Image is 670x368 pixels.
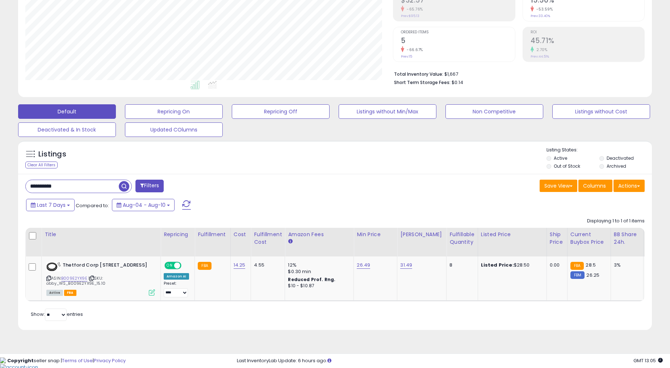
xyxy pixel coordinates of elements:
a: 31.49 [400,262,412,269]
div: $10 - $10.87 [288,283,348,289]
span: Ordered Items [401,30,515,34]
h5: Listings [38,149,66,159]
div: 4.55 [254,262,279,268]
div: Preset: [164,281,189,297]
small: FBA [570,262,584,270]
button: Columns [578,180,612,192]
span: Last 7 Days [37,201,66,209]
div: ASIN: [46,262,155,295]
button: Deactivated & In Stock [18,122,116,137]
button: Listings without Min/Max [339,104,436,119]
small: Prev: 44.51% [531,54,549,59]
a: B009E2YX9E [61,275,87,281]
div: 0.00 [550,262,562,268]
span: | SKU: abby_WS_B009E2YX9E_15.10 [46,275,105,286]
span: FBA [64,290,76,296]
label: Out of Stock [554,163,580,169]
span: OFF [180,263,192,269]
label: Archived [607,163,626,169]
div: 3% [614,262,638,268]
small: -53.59% [534,7,553,12]
span: ROI [531,30,645,34]
a: 14.25 [234,262,246,269]
li: $1,667 [394,69,639,78]
button: Repricing Off [232,104,330,119]
small: Amazon Fees. [288,238,292,245]
b: Thetford Corp [STREET_ADDRESS] [63,262,151,271]
div: Current Buybox Price [570,231,608,246]
small: 2.70% [534,47,548,53]
span: Show: entries [31,311,83,318]
button: Updated COlumns [125,122,223,137]
img: 41DGh8DBOPL._SL40_.jpg [46,262,61,271]
button: Save View [540,180,577,192]
span: ON [165,263,174,269]
div: Amazon AI [164,273,189,280]
b: Short Term Storage Fees: [394,79,451,85]
div: Fulfillment [198,231,227,238]
button: Listings without Cost [552,104,650,119]
button: Aug-04 - Aug-10 [112,199,175,211]
span: 28.5 [586,262,596,268]
span: 26.25 [586,272,599,279]
span: $0.14 [452,79,463,86]
button: Filters [135,180,164,192]
div: BB Share 24h. [614,231,640,246]
div: Ship Price [550,231,564,246]
div: 8 [449,262,472,268]
span: Aug-04 - Aug-10 [123,201,166,209]
small: -65.76% [404,7,423,12]
div: Repricing [164,231,192,238]
label: Deactivated [607,155,634,161]
span: Columns [583,182,606,189]
p: Listing States: [547,147,652,154]
div: 12% [288,262,348,268]
small: Prev: 15 [401,54,412,59]
button: Non Competitive [445,104,543,119]
button: Default [18,104,116,119]
div: Listed Price [481,231,544,238]
span: All listings currently available for purchase on Amazon [46,290,63,296]
div: $28.50 [481,262,541,268]
span: Compared to: [76,202,109,209]
div: Clear All Filters [25,162,58,168]
b: Total Inventory Value: [394,71,443,77]
h2: 5 [401,37,515,46]
b: Listed Price: [481,262,514,268]
b: Reduced Prof. Rng. [288,276,335,283]
button: Repricing On [125,104,223,119]
div: Fulfillable Quantity [449,231,474,246]
div: Title [45,231,158,238]
small: FBA [198,262,211,270]
a: 26.49 [357,262,370,269]
small: Prev: 33.40% [531,14,550,18]
div: Fulfillment Cost [254,231,282,246]
div: Min Price [357,231,394,238]
button: Last 7 Days [26,199,75,211]
small: -66.67% [404,47,423,53]
small: Prev: $95.13 [401,14,419,18]
button: Actions [614,180,645,192]
label: Active [554,155,567,161]
small: FBM [570,271,585,279]
h2: 45.71% [531,37,645,46]
div: Displaying 1 to 1 of 1 items [587,218,645,225]
div: Cost [234,231,248,238]
div: Amazon Fees [288,231,351,238]
div: [PERSON_NAME] [400,231,443,238]
div: $0.30 min [288,268,348,275]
